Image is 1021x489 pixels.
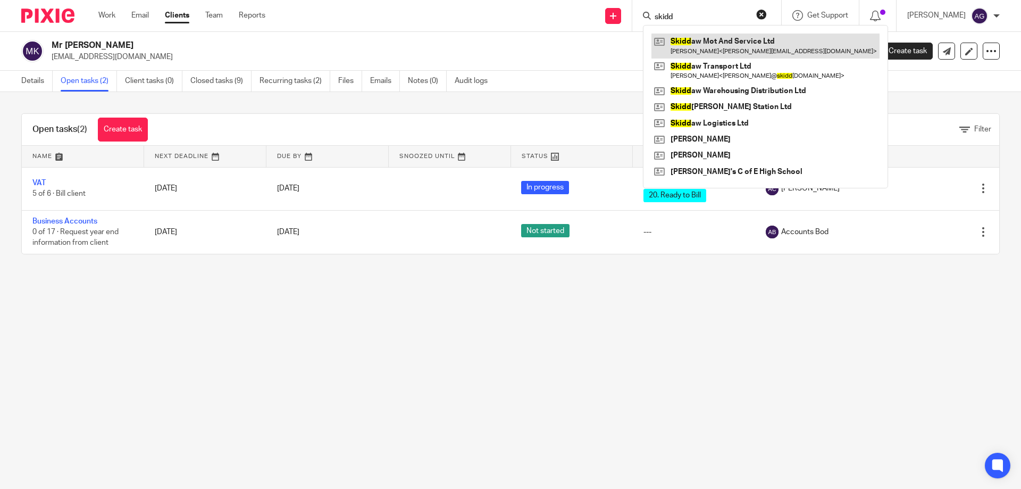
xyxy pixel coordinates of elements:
a: Audit logs [455,71,496,92]
input: Search [654,13,749,22]
button: Clear [756,9,767,20]
a: Create task [98,118,148,142]
a: Recurring tasks (2) [260,71,330,92]
span: Snoozed Until [399,153,455,159]
td: [DATE] [144,210,266,254]
img: svg%3E [971,7,988,24]
img: svg%3E [21,40,44,62]
a: Details [21,71,53,92]
a: Team [205,10,223,21]
span: In progress [521,181,569,194]
div: --- [643,227,744,237]
a: Email [131,10,149,21]
img: svg%3E [766,226,779,238]
span: Filter [974,126,991,133]
a: Business Accounts [32,218,97,225]
td: [DATE] [144,167,266,210]
a: Open tasks (2) [61,71,117,92]
a: Clients [165,10,189,21]
span: 0 of 17 · Request year end information from client [32,228,119,247]
h2: Mr [PERSON_NAME] [52,40,694,51]
a: Emails [370,71,400,92]
img: Pixie [21,9,74,23]
a: VAT [32,179,46,187]
span: [PERSON_NAME] [781,183,840,194]
span: Not started [521,224,570,237]
a: Client tasks (0) [125,71,182,92]
span: Get Support [807,12,848,19]
a: Notes (0) [408,71,447,92]
span: [DATE] [277,185,299,192]
a: Reports [239,10,265,21]
span: Accounts Bod [781,227,828,237]
p: [EMAIL_ADDRESS][DOMAIN_NAME] [52,52,855,62]
span: 5 of 6 · Bill client [32,190,86,198]
h1: Open tasks [32,124,87,135]
span: Status [522,153,548,159]
img: svg%3E [766,183,779,195]
a: Closed tasks (9) [190,71,252,92]
span: [DATE] [277,228,299,236]
a: Create task [871,43,933,60]
a: Work [98,10,115,21]
span: (2) [77,125,87,134]
span: 20. Ready to Bill [643,189,706,202]
a: Files [338,71,362,92]
p: [PERSON_NAME] [907,10,966,21]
